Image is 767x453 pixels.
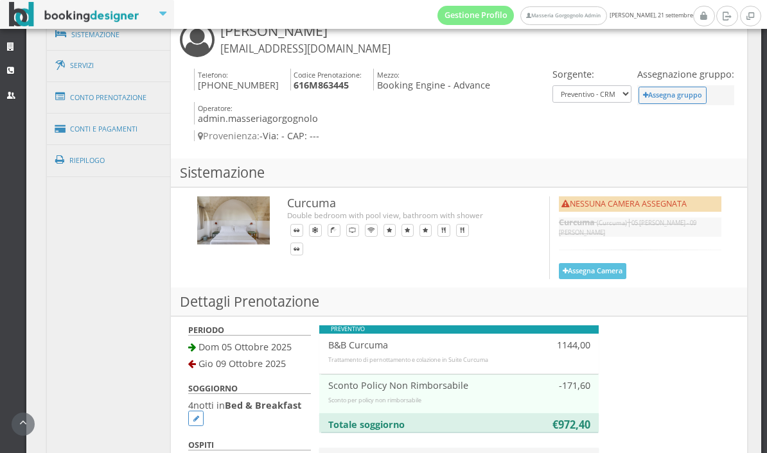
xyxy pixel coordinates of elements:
[294,70,362,80] small: Codice Prenotazione:
[287,196,524,210] h3: Curcuma
[538,380,590,391] h4: -171,60
[328,380,520,391] h4: Sconto Policy Non Rimborsabile
[197,196,270,245] img: 4ce60923592811eeb13b0a069e529790.jpg
[558,418,590,432] b: 972,40
[319,325,599,334] div: PREVENTIVO
[263,130,279,142] span: Via:
[188,440,214,450] b: OSPITI
[639,87,707,104] button: Assegna gruppo
[561,198,687,209] span: NESSUNA CAMERA ASSEGNATA
[194,69,279,91] h4: [PHONE_NUMBER]
[47,49,172,82] a: Servizi
[597,219,627,227] small: (Curcuma)
[552,69,631,80] h4: Sorgente:
[520,6,606,25] a: Masseria Gorgognolo Admin
[373,69,490,91] h4: Booking Engine - Advance
[552,418,558,432] b: €
[637,69,734,80] h4: Assegnazione gruppo:
[198,341,292,353] span: Dom 05 Ottobre 2025
[220,42,391,56] small: [EMAIL_ADDRESS][DOMAIN_NAME]
[287,210,524,221] div: Double bedroom with pool view, bathroom with shower
[188,400,311,426] h4: notti in
[171,158,747,187] h3: Sistemazione
[188,399,193,411] span: 4
[437,6,515,25] a: Gestione Profilo
[47,18,172,51] a: Sistemazione
[198,130,260,142] span: Provenienza:
[47,113,172,146] a: Conti e Pagamenti
[188,383,238,394] b: SOGGIORNO
[47,81,172,114] a: Conto Prenotazione
[328,356,590,364] div: Trattamento di pernottamento e colazione in Suite Curcuma
[194,102,318,124] h4: admin.masseriagorgognolo
[188,325,224,336] b: PERIODO
[538,339,590,350] h4: 1144,00
[377,70,400,80] small: Mezzo:
[225,399,301,411] b: Bed & Breakfast
[198,357,286,370] span: Gio 09 Ottobre 2025
[328,397,590,405] div: Sconto per policy non rimborsabile
[198,103,233,113] small: Operatore:
[559,263,627,279] button: Assegna Camera
[559,217,595,228] b: Curcuma
[281,130,319,142] span: - CAP: ---
[328,418,405,431] b: Totale soggiorno
[328,339,520,350] h4: B&B Curcuma
[9,2,139,27] img: BookingDesigner.com
[47,144,172,177] a: Riepilogo
[171,287,747,316] h3: Dettagli Prenotazione
[220,22,391,56] h3: [PERSON_NAME]
[198,70,228,80] small: Telefono:
[294,79,349,91] b: 616M863445
[437,6,693,25] span: [PERSON_NAME], 21 settembre
[194,130,549,141] h4: -
[559,218,721,237] h5: |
